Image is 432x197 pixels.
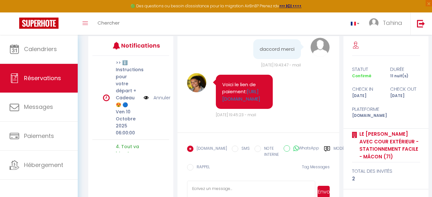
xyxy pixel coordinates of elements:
[261,62,301,68] span: [DATE] 19:43:47 - mail
[279,3,302,9] a: >>> ICI <<<<
[19,18,59,29] img: Super Booking
[193,146,227,153] label: [DOMAIN_NAME]
[383,19,402,27] span: Tahina
[260,46,295,53] pre: daccord merci
[348,65,386,73] div: statut
[116,59,139,108] p: >> ℹ️ Instructions pour votre départ + Cadeau 😍 🔵
[386,85,424,93] div: check out
[310,38,330,57] img: avatar.png
[24,161,63,169] span: Hébergement
[153,94,170,101] a: Annuler
[290,145,319,152] label: WhatsApp
[193,164,210,171] label: RAPPEL
[352,167,420,175] div: total des invités
[238,146,250,153] label: SMS
[386,73,424,79] div: 11 nuit(s)
[369,18,379,28] img: ...
[348,93,386,99] div: [DATE]
[302,164,330,170] span: Tag Messages
[386,65,424,73] div: durée
[93,12,124,35] a: Chercher
[24,103,53,111] span: Messages
[187,73,206,92] img: 16848418077982.jpg
[352,175,420,183] div: 2
[348,113,386,119] div: [DOMAIN_NAME]
[364,12,410,35] a: ... Tahina
[386,93,424,99] div: [DATE]
[98,19,120,26] span: Chercher
[352,73,371,79] span: Confirmé
[24,45,57,53] span: Calendriers
[24,132,54,140] span: Paiements
[261,146,279,158] label: NOTE INTERNE
[348,105,386,113] div: Plateforme
[24,74,61,82] span: Réservations
[222,81,266,103] pre: Voici le lien de paiement:
[357,130,420,160] a: Le [PERSON_NAME] avec cour extérieur - Stationnement facile - Mâcon (71)
[222,88,260,102] a: [URL][DOMAIN_NAME]
[121,38,153,53] h3: Notifications
[116,143,139,157] p: 4. Tout va bien ?
[417,19,425,27] img: logout
[334,146,350,159] label: Modèles
[116,108,139,136] p: Ven 10 Octobre 2025 06:00:00
[144,94,149,101] img: NO IMAGE
[216,112,256,117] span: [DATE] 19:45:23 - mail
[348,85,386,93] div: check in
